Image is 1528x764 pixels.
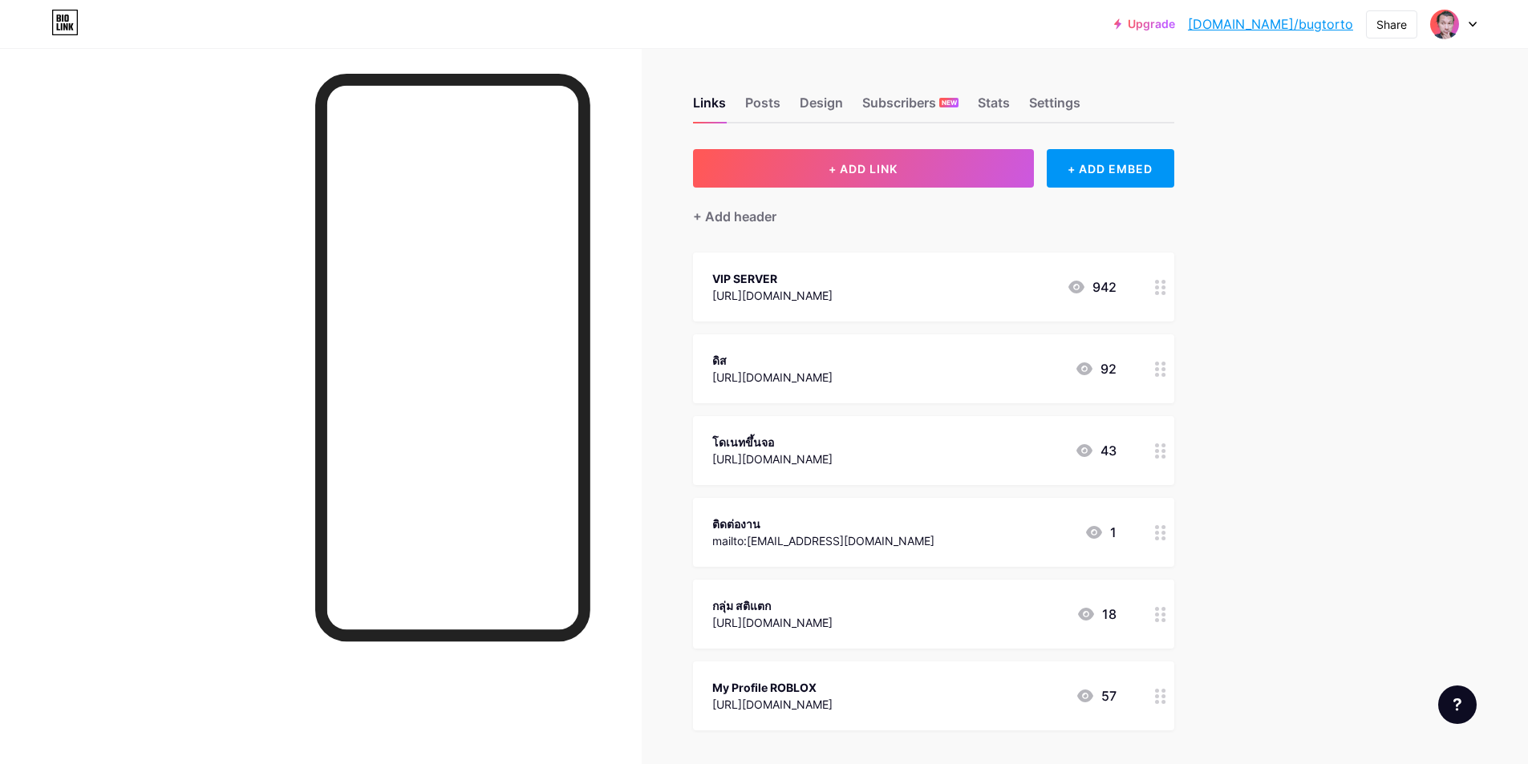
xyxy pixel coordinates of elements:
div: Subscribers [862,93,959,122]
a: Upgrade [1114,18,1175,30]
div: Design [800,93,843,122]
img: BuG ToR (TOR NISSAN) [1429,9,1460,39]
div: [URL][DOMAIN_NAME] [712,369,833,386]
div: 942 [1067,277,1117,297]
div: 1 [1084,523,1117,542]
div: Stats [978,93,1010,122]
div: [URL][DOMAIN_NAME] [712,614,833,631]
div: VIP SERVER [712,270,833,287]
div: Posts [745,93,780,122]
div: + ADD EMBED [1047,149,1174,188]
div: Settings [1029,93,1080,122]
div: My Profile ROBLOX [712,679,833,696]
div: mailto:[EMAIL_ADDRESS][DOMAIN_NAME] [712,532,934,549]
div: Share [1376,16,1407,33]
div: กลุ่ม สติแตก [712,597,833,614]
span: NEW [942,98,957,107]
div: โดเนทขึ้นจอ [712,434,833,451]
div: [URL][DOMAIN_NAME] [712,451,833,467]
div: 18 [1076,604,1117,624]
button: + ADD LINK [693,149,1034,188]
div: [URL][DOMAIN_NAME] [712,696,833,713]
div: ดิส [712,352,833,369]
span: + ADD LINK [829,162,898,176]
div: 43 [1075,441,1117,460]
div: [URL][DOMAIN_NAME] [712,287,833,304]
div: + Add header [693,207,776,226]
div: Links [693,93,726,122]
div: 92 [1075,359,1117,378]
a: [DOMAIN_NAME]/bugtorto [1188,14,1353,34]
div: ติดต่องาน [712,515,934,532]
div: 57 [1076,686,1117,705]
